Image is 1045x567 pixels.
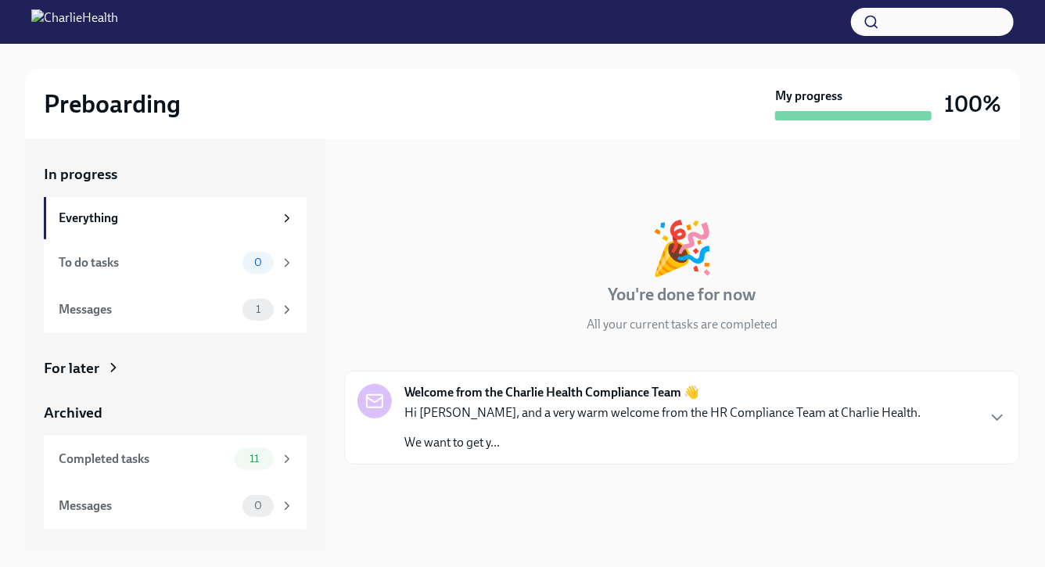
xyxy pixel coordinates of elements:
p: All your current tasks are completed [587,316,777,333]
a: To do tasks0 [44,239,307,286]
strong: My progress [775,88,842,105]
p: Hi [PERSON_NAME], and a very warm welcome from the HR Compliance Team at Charlie Health. [404,404,921,422]
div: To do tasks [59,254,236,271]
a: Messages0 [44,483,307,529]
div: In progress [344,164,418,185]
span: 11 [240,453,268,465]
p: We want to get y... [404,434,921,451]
div: Messages [59,497,236,515]
a: For later [44,358,307,379]
span: 0 [245,500,271,511]
h2: Preboarding [44,88,181,120]
a: Everything [44,197,307,239]
a: Archived [44,403,307,423]
div: Completed tasks [59,450,228,468]
strong: Welcome from the Charlie Health Compliance Team 👋 [404,384,699,401]
a: Messages1 [44,286,307,333]
span: 1 [246,303,270,315]
div: Messages [59,301,236,318]
span: 0 [245,257,271,268]
div: For later [44,358,99,379]
a: In progress [44,164,307,185]
div: 🎉 [650,222,714,274]
h3: 100% [944,90,1001,118]
h4: You're done for now [609,283,756,307]
a: Completed tasks11 [44,436,307,483]
img: CharlieHealth [31,9,118,34]
div: Everything [59,210,274,227]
